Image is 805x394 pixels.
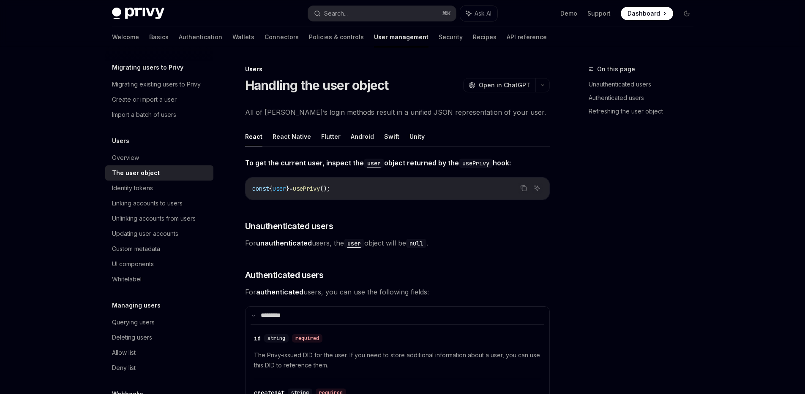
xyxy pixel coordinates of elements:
a: Policies & controls [309,27,364,47]
a: Import a batch of users [105,107,213,122]
a: Connectors [265,27,299,47]
div: UI components [112,259,154,269]
div: Custom metadata [112,244,160,254]
a: Custom metadata [105,241,213,256]
div: Linking accounts to users [112,198,183,208]
span: ⌘ K [442,10,451,17]
button: Copy the contents from the code block [518,183,529,194]
div: Identity tokens [112,183,153,193]
code: null [406,239,426,248]
div: Updating user accounts [112,229,178,239]
div: id [254,334,261,343]
span: Authenticated users [245,269,324,281]
span: The Privy-issued DID for the user. If you need to store additional information about a user, you ... [254,350,541,370]
span: const [252,185,269,192]
h5: Users [112,136,129,146]
span: string [267,335,285,342]
div: Querying users [112,317,155,327]
h5: Migrating users to Privy [112,62,183,73]
div: Search... [324,8,348,19]
div: Import a batch of users [112,110,176,120]
strong: authenticated [256,288,303,296]
div: The user object [112,168,160,178]
div: Deleting users [112,332,152,343]
code: user [364,159,384,168]
button: Toggle dark mode [680,7,693,20]
a: Unauthenticated users [589,78,700,91]
a: Deny list [105,360,213,375]
a: Welcome [112,27,139,47]
a: Unlinking accounts from users [105,211,213,226]
h1: Handling the user object [245,78,389,93]
button: Search...⌘K [308,6,456,21]
button: Android [351,127,374,146]
strong: To get the current user, inspect the object returned by the hook: [245,159,511,167]
div: Overview [112,153,139,163]
span: Open in ChatGPT [479,81,530,89]
button: React Native [273,127,311,146]
button: Ask AI [460,6,497,21]
a: Authentication [179,27,222,47]
span: For users, you can use the following fields: [245,286,550,298]
button: Swift [384,127,399,146]
button: React [245,127,262,146]
span: = [289,185,293,192]
a: Basics [149,27,169,47]
a: Refreshing the user object [589,105,700,118]
div: Allow list [112,348,136,358]
strong: unauthenticated [256,239,312,247]
a: Identity tokens [105,181,213,196]
div: Users [245,65,550,73]
a: Overview [105,150,213,165]
span: On this page [597,64,635,74]
a: Migrating existing users to Privy [105,77,213,92]
a: Updating user accounts [105,226,213,241]
a: Querying users [105,315,213,330]
span: Dashboard [628,9,660,18]
a: Authenticated users [589,91,700,105]
div: Unlinking accounts from users [112,213,196,224]
a: Wallets [232,27,254,47]
span: Unauthenticated users [245,220,333,232]
code: user [344,239,364,248]
span: For users, the object will be . [245,237,550,249]
div: Deny list [112,363,136,373]
span: (); [320,185,330,192]
h5: Managing users [112,300,161,310]
span: user [273,185,286,192]
a: Dashboard [621,7,673,20]
span: All of [PERSON_NAME]’s login methods result in a unified JSON representation of your user. [245,106,550,118]
a: Security [439,27,463,47]
span: } [286,185,289,192]
a: Recipes [473,27,497,47]
span: Ask AI [475,9,491,18]
a: Demo [560,9,577,18]
a: Whitelabel [105,272,213,287]
div: required [292,334,322,343]
a: API reference [507,27,547,47]
button: Ask AI [532,183,543,194]
a: The user object [105,165,213,181]
img: dark logo [112,8,164,19]
span: usePrivy [293,185,320,192]
button: Flutter [321,127,341,146]
span: { [269,185,273,192]
button: Unity [409,127,425,146]
div: Create or import a user [112,94,177,105]
a: User management [374,27,428,47]
a: Support [587,9,611,18]
a: UI components [105,256,213,272]
a: Deleting users [105,330,213,345]
code: usePrivy [459,159,493,168]
a: user [364,159,384,167]
a: user [344,239,364,247]
div: Whitelabel [112,274,142,284]
a: Linking accounts to users [105,196,213,211]
div: Migrating existing users to Privy [112,79,201,89]
a: Create or import a user [105,92,213,107]
button: Open in ChatGPT [463,78,535,92]
a: Allow list [105,345,213,360]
